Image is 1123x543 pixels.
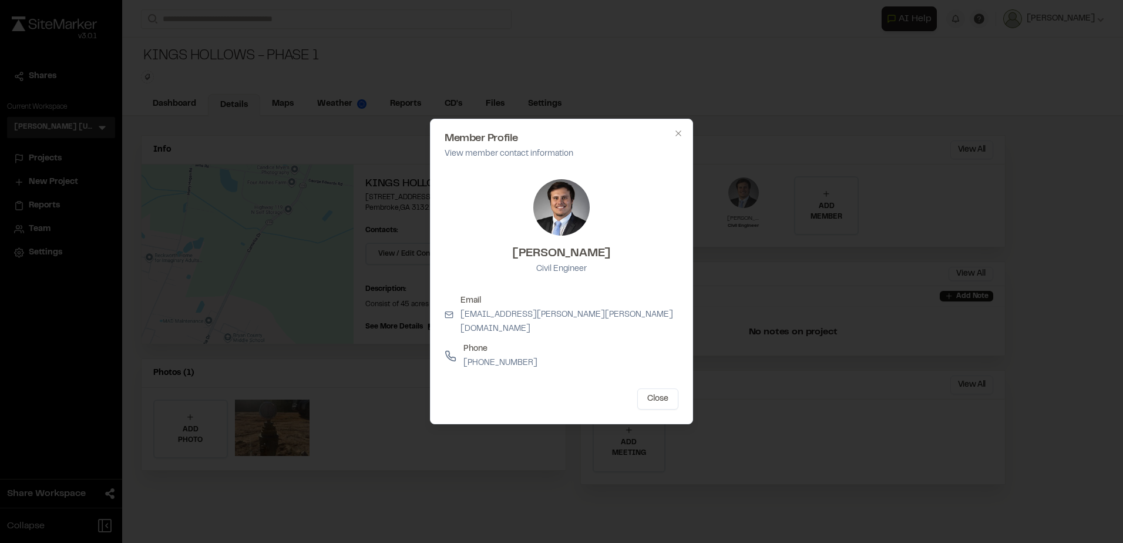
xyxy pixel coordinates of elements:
[463,343,537,356] p: Phone
[637,388,678,410] button: Close
[460,311,673,333] a: [EMAIL_ADDRESS][PERSON_NAME][PERSON_NAME][DOMAIN_NAME]
[512,263,611,276] p: Civil Engineer
[463,360,537,367] a: [PHONE_NUMBER]
[445,133,678,144] h2: Member Profile
[512,245,611,263] h3: [PERSON_NAME]
[533,179,590,236] img: Zach Lacaria
[445,148,678,160] p: View member contact information
[460,294,678,307] p: Email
